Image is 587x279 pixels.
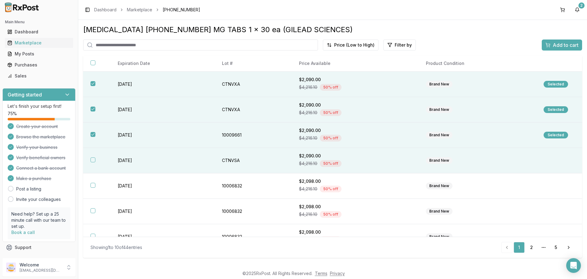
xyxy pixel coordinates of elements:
[526,242,537,253] a: 2
[426,208,452,215] div: Brand New
[15,255,35,262] span: Feedback
[426,157,452,164] div: Brand New
[299,237,317,243] span: $4,216.10
[5,20,73,25] h2: Main Menu
[7,40,71,46] div: Marketplace
[90,244,142,251] div: Showing 1 to 10 of 44 entries
[20,262,62,268] p: Welcome
[299,77,411,83] div: $2,090.00
[544,81,568,88] div: Selected
[16,123,58,130] span: Create your account
[395,42,412,48] span: Filter by
[542,40,582,51] button: Add to cart
[2,2,42,12] img: RxPost Logo
[320,186,341,192] div: 50 % off
[299,229,411,235] div: $2,098.00
[2,27,76,37] button: Dashboard
[315,271,327,276] a: Terms
[299,110,317,116] span: $4,216.10
[426,132,452,138] div: Brand New
[215,123,292,148] td: 10009661
[299,186,317,192] span: $4,216.10
[83,25,582,35] div: [MEDICAL_DATA] [PHONE_NUMBER] MG TABS 1 x 30 ea (GILEAD SCIENCES)
[215,72,292,97] td: CTNVXA
[2,49,76,59] button: My Posts
[544,132,568,138] div: Selected
[215,173,292,199] td: 10006832
[299,135,317,141] span: $4,216.10
[5,26,73,37] a: Dashboard
[94,7,116,13] a: Dashboard
[299,102,411,108] div: $2,090.00
[550,242,561,253] a: 5
[320,109,341,116] div: 50 % off
[7,62,71,68] div: Purchases
[544,106,568,113] div: Selected
[2,38,76,48] button: Marketplace
[299,211,317,217] span: $4,216.10
[20,268,62,273] p: [EMAIL_ADDRESS][DOMAIN_NAME]
[110,72,215,97] td: [DATE]
[299,204,411,210] div: $2,098.00
[110,123,215,148] td: [DATE]
[110,173,215,199] td: [DATE]
[110,224,215,250] td: [DATE]
[8,111,17,117] span: 75 %
[320,84,341,91] div: 50 % off
[11,230,35,235] a: Book a call
[553,41,578,49] span: Add to cart
[563,242,575,253] a: Go to next page
[320,135,341,141] div: 50 % off
[7,51,71,57] div: My Posts
[320,211,341,218] div: 50 % off
[7,29,71,35] div: Dashboard
[16,144,57,150] span: Verify your business
[215,224,292,250] td: 10006832
[330,271,345,276] a: Privacy
[566,258,581,273] div: Open Intercom Messenger
[292,55,418,72] th: Price Available
[16,196,61,202] a: Invite your colleagues
[323,40,378,51] button: Price (Low to High)
[5,48,73,59] a: My Posts
[514,242,525,253] a: 1
[578,2,585,9] div: 2
[299,160,317,167] span: $4,216.10
[94,7,200,13] nav: breadcrumb
[5,59,73,70] a: Purchases
[299,178,411,184] div: $2,098.00
[419,55,536,72] th: Product Condition
[110,55,215,72] th: Expiration Date
[16,175,51,182] span: Make a purchase
[11,211,67,229] p: Need help? Set up a 25 minute call with our team to set up.
[16,155,65,161] span: Verify beneficial owners
[16,134,65,140] span: Browse the marketplace
[127,7,152,13] a: Marketplace
[110,199,215,224] td: [DATE]
[8,103,70,109] p: Let's finish your setup first!
[215,97,292,123] td: CTNVXA
[426,81,452,88] div: Brand New
[110,97,215,123] td: [DATE]
[426,183,452,189] div: Brand New
[215,148,292,173] td: CTNVSA
[320,160,341,167] div: 50 % off
[5,70,73,81] a: Sales
[320,236,341,243] div: 50 % off
[8,91,42,98] h3: Getting started
[383,40,416,51] button: Filter by
[16,165,66,171] span: Connect a bank account
[2,71,76,81] button: Sales
[6,262,16,272] img: User avatar
[426,233,452,240] div: Brand New
[2,253,76,264] button: Feedback
[2,242,76,253] button: Support
[299,84,317,90] span: $4,216.10
[299,153,411,159] div: $2,090.00
[5,37,73,48] a: Marketplace
[299,127,411,134] div: $2,090.00
[7,73,71,79] div: Sales
[2,60,76,70] button: Purchases
[16,186,41,192] a: Post a listing
[163,7,200,13] span: [PHONE_NUMBER]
